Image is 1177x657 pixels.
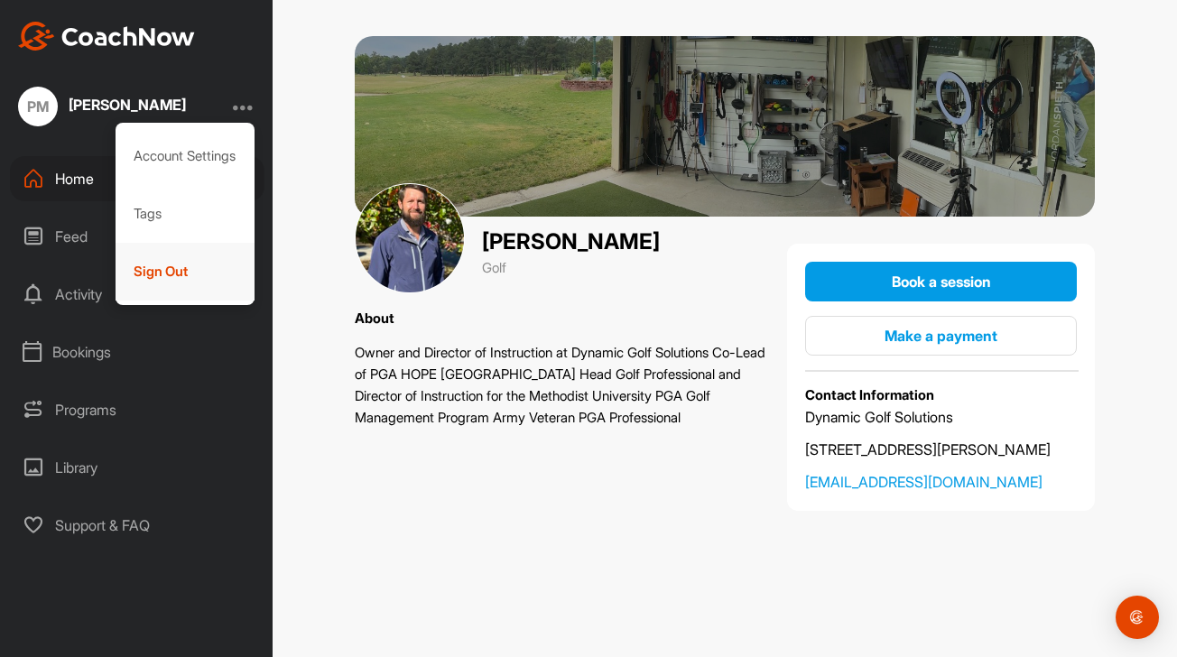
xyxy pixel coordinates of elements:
[355,183,465,293] img: cover
[805,439,1077,460] p: [STREET_ADDRESS][PERSON_NAME]
[69,97,186,112] div: [PERSON_NAME]
[10,387,264,432] div: Programs
[116,127,255,185] div: Account Settings
[805,406,1077,428] p: Dynamic Golf Solutions
[10,214,264,259] div: Feed
[805,316,1077,356] button: Make a payment
[805,262,1077,301] button: Book a session
[10,156,264,201] div: Home
[18,87,58,126] div: PM
[805,385,1077,406] p: Contact Information
[116,185,255,243] div: Tags
[885,327,997,345] span: Make a payment
[116,243,255,301] div: Sign Out
[10,503,264,548] div: Support & FAQ
[10,445,264,490] div: Library
[1116,596,1159,639] div: Open Intercom Messenger
[355,342,765,429] p: Owner and Director of Instruction at Dynamic Golf Solutions Co-Lead of PGA HOPE [GEOGRAPHIC_DATA]...
[10,272,264,317] div: Activity
[355,310,394,327] label: About
[10,329,264,375] div: Bookings
[482,258,660,279] p: Golf
[892,273,991,291] span: Book a session
[18,22,195,51] img: CoachNow
[355,36,1095,217] img: cover
[805,471,1077,493] a: [EMAIL_ADDRESS][DOMAIN_NAME]
[482,226,660,258] p: [PERSON_NAME]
